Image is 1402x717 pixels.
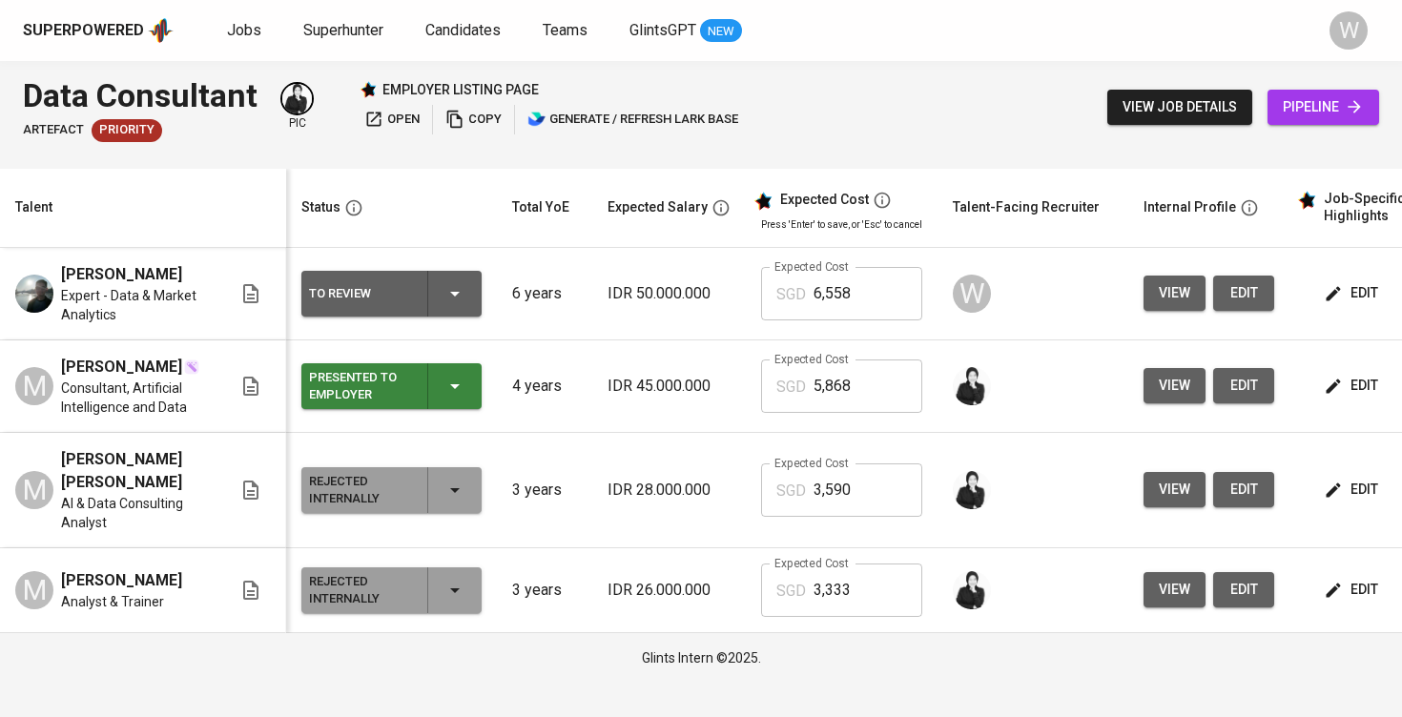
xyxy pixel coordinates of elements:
[360,105,424,134] a: open
[953,195,1100,219] div: Talent-Facing Recruiter
[1144,195,1236,219] div: Internal Profile
[608,282,731,305] p: IDR 50.000.000
[608,579,731,602] p: IDR 26.000.000
[1328,578,1378,602] span: edit
[1144,276,1206,311] button: view
[1320,472,1386,507] button: edit
[1328,374,1378,398] span: edit
[92,119,162,142] div: New Job received from Demand Team
[608,479,731,502] p: IDR 28.000.000
[23,20,144,42] div: Superpowered
[15,367,53,405] div: M
[301,271,482,317] button: To Review
[1228,281,1259,305] span: edit
[1268,90,1379,125] a: pipeline
[1297,191,1316,210] img: glints_star.svg
[382,80,539,99] p: employer listing page
[512,375,577,398] p: 4 years
[776,580,806,603] p: SGD
[543,19,591,43] a: Teams
[1328,281,1378,305] span: edit
[1320,276,1386,311] button: edit
[1107,90,1252,125] button: view job details
[61,448,209,494] span: [PERSON_NAME] [PERSON_NAME]
[61,379,209,417] span: Consultant, Artificial Intelligence and Data
[23,121,84,139] span: Artefact
[776,283,806,306] p: SGD
[1144,472,1206,507] button: view
[1213,572,1274,607] button: edit
[282,84,312,113] img: medwi@glints.com
[527,109,738,131] span: generate / refresh lark base
[92,121,162,139] span: Priority
[301,467,482,513] button: Rejected Internally
[61,356,182,379] span: [PERSON_NAME]
[629,21,696,39] span: GlintsGPT
[61,592,164,611] span: Analyst & Trainer
[512,195,569,219] div: Total YoE
[608,195,708,219] div: Expected Salary
[303,19,387,43] a: Superhunter
[441,105,506,134] button: copy
[309,469,412,511] div: Rejected Internally
[425,21,501,39] span: Candidates
[1213,368,1274,403] a: edit
[301,363,482,409] button: Presented to Employer
[309,365,412,407] div: Presented to Employer
[512,479,577,502] p: 3 years
[360,81,377,98] img: Glints Star
[61,569,182,592] span: [PERSON_NAME]
[527,110,546,129] img: lark
[1320,368,1386,403] button: edit
[608,375,731,398] p: IDR 45.000.000
[1159,374,1190,398] span: view
[753,192,773,211] img: glints_star.svg
[776,376,806,399] p: SGD
[23,16,174,45] a: Superpoweredapp logo
[61,286,209,324] span: Expert - Data & Market Analytics
[1159,478,1190,502] span: view
[364,109,420,131] span: open
[280,82,314,132] div: pic
[953,275,991,313] div: W
[15,275,53,313] img: Edo Syahputra
[23,72,258,119] div: Data Consultant
[1320,572,1386,607] button: edit
[780,192,869,209] div: Expected Cost
[1228,374,1259,398] span: edit
[445,109,502,131] span: copy
[15,195,52,219] div: Talent
[309,569,412,611] div: Rejected Internally
[309,281,412,306] div: To Review
[776,480,806,502] p: SGD
[1228,578,1259,602] span: edit
[761,217,922,232] p: Press 'Enter' to save, or 'Esc' to cancel
[15,471,53,509] div: M
[61,263,182,286] span: [PERSON_NAME]
[1144,368,1206,403] button: view
[425,19,505,43] a: Candidates
[1213,276,1274,311] button: edit
[523,105,743,134] button: lark generate / refresh lark base
[700,22,742,41] span: NEW
[953,367,991,405] img: medwi@glints.com
[1213,472,1274,507] button: edit
[227,21,261,39] span: Jobs
[1228,478,1259,502] span: edit
[1123,95,1237,119] span: view job details
[1144,572,1206,607] button: view
[543,21,588,39] span: Teams
[512,579,577,602] p: 3 years
[1159,578,1190,602] span: view
[15,571,53,609] div: M
[1159,281,1190,305] span: view
[512,282,577,305] p: 6 years
[1328,478,1378,502] span: edit
[301,195,340,219] div: Status
[301,567,482,613] button: Rejected Internally
[1283,95,1364,119] span: pipeline
[303,21,383,39] span: Superhunter
[629,19,742,43] a: GlintsGPT NEW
